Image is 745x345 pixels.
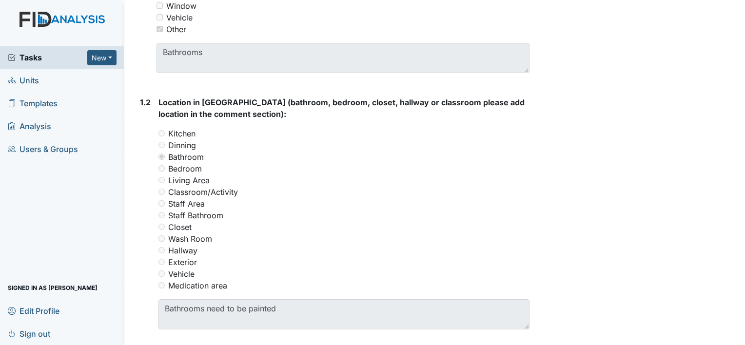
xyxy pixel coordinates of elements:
label: Closet [168,221,192,233]
span: Sign out [8,326,50,341]
span: Templates [8,96,58,111]
label: Bedroom [168,163,202,174]
span: Location in [GEOGRAPHIC_DATA] (bathroom, bedroom, closet, hallway or classroom please add locatio... [158,97,525,119]
span: Signed in as [PERSON_NAME] [8,280,98,295]
textarea: Bathrooms [157,43,529,73]
div: Other [166,23,186,35]
input: Other [157,26,163,32]
input: Living Area [158,177,165,183]
input: Classroom/Activity [158,189,165,195]
input: Bathroom [158,153,165,160]
input: Closet [158,224,165,230]
input: Vehicle [158,270,165,277]
label: 1.2 [140,96,151,108]
input: Wash Room [158,235,165,242]
button: New [87,50,117,65]
label: Vehicle [168,268,195,280]
label: Dinning [168,139,196,151]
span: Analysis [8,119,51,134]
input: Dinning [158,142,165,148]
input: Staff Area [158,200,165,207]
input: Staff Bathroom [158,212,165,218]
label: Living Area [168,174,210,186]
input: Vehicle [157,14,163,20]
label: Bathroom [168,151,204,163]
input: Bedroom [158,165,165,172]
input: Kitchen [158,130,165,136]
label: Exterior [168,256,197,268]
input: Window [157,2,163,9]
textarea: Bathrooms need to be painted [158,299,529,329]
span: Units [8,73,39,88]
span: Users & Groups [8,142,78,157]
label: Medication area [168,280,227,291]
label: Staff Area [168,198,205,210]
input: Medication area [158,282,165,288]
label: Wash Room [168,233,212,245]
span: Edit Profile [8,303,59,318]
label: Classroom/Activity [168,186,238,198]
label: Hallway [168,245,197,256]
a: Tasks [8,52,87,63]
input: Exterior [158,259,165,265]
label: Kitchen [168,128,196,139]
input: Hallway [158,247,165,253]
label: Staff Bathroom [168,210,223,221]
div: Vehicle [166,12,193,23]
